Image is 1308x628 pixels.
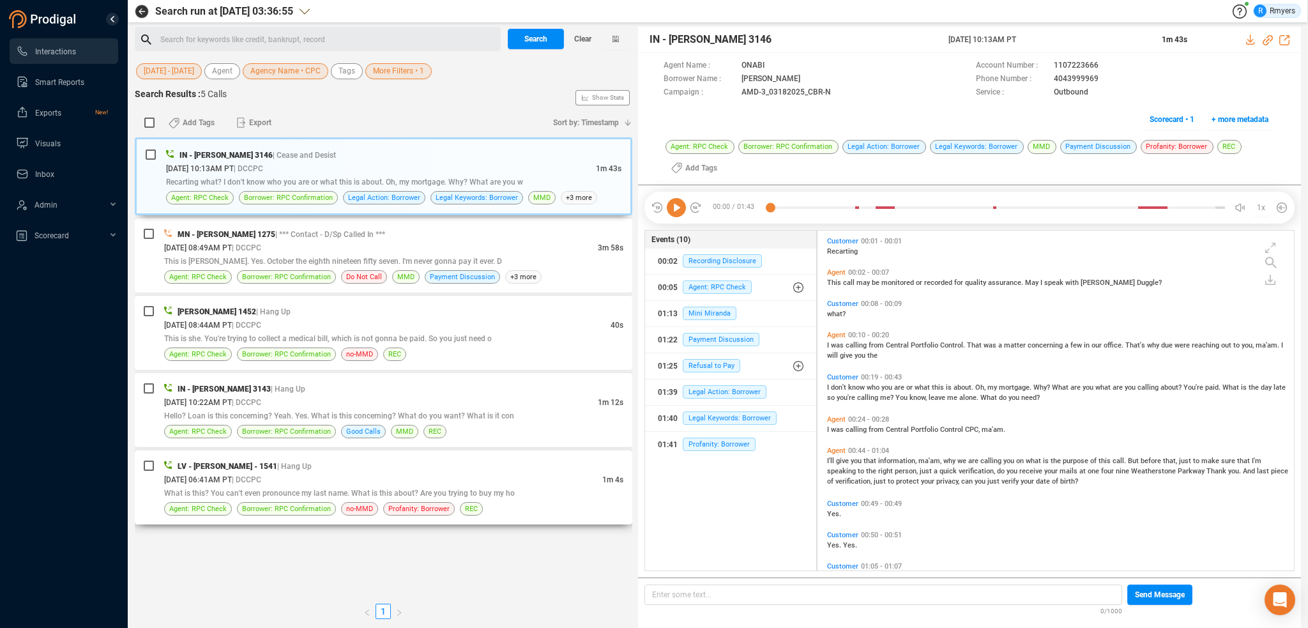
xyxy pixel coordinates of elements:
[1249,383,1261,392] span: the
[598,243,623,252] span: 3m 58s
[827,457,836,465] span: I'll
[827,467,858,475] span: speaking
[881,383,894,392] span: you
[836,457,851,465] span: give
[1070,383,1083,392] span: are
[1007,467,1019,475] span: you
[909,394,929,402] span: know,
[1254,4,1295,17] div: Rmyers
[229,112,279,133] button: Export
[10,38,118,64] li: Interactions
[954,279,965,287] span: for
[999,383,1033,392] span: mortgage.
[1221,341,1233,349] span: out
[166,164,234,173] span: [DATE] 10:13AM PT
[869,425,886,434] span: from
[645,249,816,274] button: 00:02Recording Disclosure
[1104,341,1125,349] span: office.
[95,100,108,125] span: New!
[855,351,867,360] span: you
[232,398,261,407] span: | DCCPC
[1193,457,1201,465] span: to
[866,467,878,475] span: the
[505,270,542,284] span: +3 more
[658,382,678,402] div: 01:39
[658,434,678,455] div: 01:41
[940,341,967,349] span: Control.
[998,341,1004,349] span: a
[856,279,872,287] span: may
[1131,467,1178,475] span: Weatherstone
[968,457,980,465] span: are
[920,467,934,475] span: just
[645,379,816,405] button: 01:39Legal Action: Borrower
[169,271,227,283] span: Agent: RPC Check
[164,257,502,266] span: This is [PERSON_NAME]. Yes. October the eighth nineteen fifty seven. I'm never gonna pay it ever. D
[34,201,57,210] span: Admin
[1036,477,1052,486] span: date
[1028,341,1065,349] span: concerning
[924,279,954,287] span: recorded
[1258,4,1263,17] span: R
[915,383,932,392] span: what
[936,477,961,486] span: privacy,
[1161,341,1175,349] span: due
[564,29,602,49] button: Clear
[1143,109,1201,130] button: Scorecard • 1
[242,348,331,360] span: Borrower: RPC Confirmation
[1233,341,1242,349] span: to
[1183,383,1205,392] span: You're
[183,112,215,133] span: Add Tags
[831,425,846,434] span: was
[598,398,623,407] span: 1m 12s
[242,425,331,438] span: Borrower: RPC Confirmation
[683,333,759,346] span: Payment Discussion
[980,394,999,402] span: What
[934,467,939,475] span: a
[545,112,632,133] button: Sort by: Timestamp
[346,348,373,360] span: no-MMD
[965,279,988,287] span: quality
[135,373,632,447] div: IN - [PERSON_NAME] 3143| Hang Up[DATE] 10:22AM PT| DCCPC1m 12sHello? Loan is this concerning? Yea...
[35,109,61,118] span: Exports
[658,303,678,324] div: 01:13
[683,359,740,372] span: Refusal to Pay
[1063,457,1090,465] span: purpose
[561,191,597,204] span: +3 more
[857,394,880,402] span: calling
[863,457,878,465] span: that
[911,425,940,434] span: Portfolio
[397,271,414,283] span: MMD
[144,63,194,79] span: [DATE] - [DATE]
[658,251,678,272] div: 00:02
[1001,477,1021,486] span: verify
[988,279,1025,287] span: assurance.
[1052,383,1070,392] span: What
[1261,383,1274,392] span: day
[1128,457,1141,465] span: But
[1052,477,1060,486] span: of
[1113,457,1128,465] span: call.
[658,408,678,429] div: 01:40
[553,112,619,133] span: Sort by: Timestamp
[135,296,632,370] div: [PERSON_NAME] 1452| Hang Up[DATE] 08:44AM PT| DCCPC40sThis is she. You're trying to collect a med...
[872,279,881,287] span: be
[1004,341,1028,349] span: matter
[178,385,271,394] span: IN - [PERSON_NAME] 3143
[212,63,232,79] span: Agent
[1242,341,1256,349] span: you,
[886,341,911,349] span: Central
[1137,383,1160,392] span: calling
[232,475,261,484] span: | DCCPC
[1099,457,1113,465] span: this
[1178,467,1206,475] span: Parkway
[940,425,965,434] span: Control
[365,63,432,79] button: More Filters • 1
[232,321,261,330] span: | DCCPC
[1256,341,1281,349] span: ma'am.
[331,63,363,79] button: Tags
[169,348,227,360] span: Agent: RPC Check
[645,301,816,326] button: 01:13Mini Miranda
[959,394,980,402] span: alone.
[1252,199,1270,217] button: 1x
